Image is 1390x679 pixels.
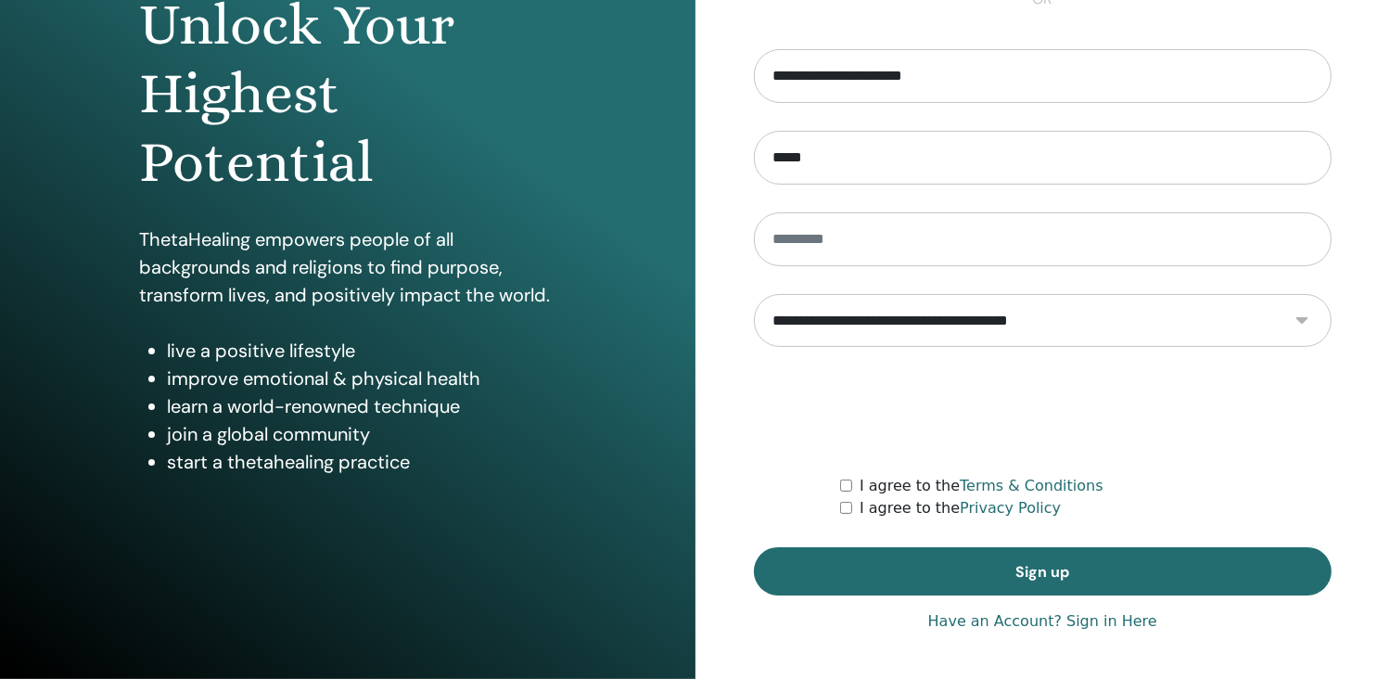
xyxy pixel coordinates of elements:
[860,497,1061,519] label: I agree to the
[754,547,1333,596] button: Sign up
[167,392,556,420] li: learn a world-renowned technique
[167,420,556,448] li: join a global community
[1015,562,1069,582] span: Sign up
[901,375,1183,447] iframe: reCAPTCHA
[139,225,556,309] p: ThetaHealing empowers people of all backgrounds and religions to find purpose, transform lives, a...
[960,477,1103,494] a: Terms & Conditions
[928,610,1157,633] a: Have an Account? Sign in Here
[960,499,1061,517] a: Privacy Policy
[860,475,1103,497] label: I agree to the
[167,337,556,365] li: live a positive lifestyle
[167,448,556,476] li: start a thetahealing practice
[167,365,556,392] li: improve emotional & physical health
